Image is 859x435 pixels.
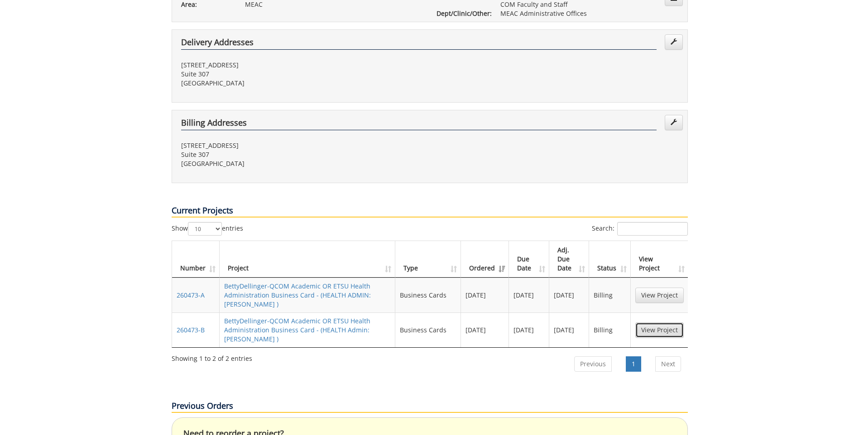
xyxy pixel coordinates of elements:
p: [GEOGRAPHIC_DATA] [181,79,423,88]
input: Search: [617,222,688,236]
td: [DATE] [509,278,549,312]
a: View Project [635,288,684,303]
a: Edit Addresses [665,115,683,130]
th: Number: activate to sort column ascending [172,241,220,278]
td: [DATE] [549,278,590,312]
th: Adj. Due Date: activate to sort column ascending [549,241,590,278]
td: [DATE] [549,312,590,347]
th: View Project: activate to sort column ascending [631,241,688,278]
h4: Billing Addresses [181,118,657,130]
th: Status: activate to sort column ascending [589,241,630,278]
td: Billing [589,312,630,347]
p: [GEOGRAPHIC_DATA] [181,159,423,168]
td: [DATE] [461,312,509,347]
p: [STREET_ADDRESS] [181,141,423,150]
label: Search: [592,222,688,236]
a: BettyDellinger-QCOM Academic OR ETSU Health Administration Business Card - (HEALTH Admin: [PERSON... [224,317,370,343]
h4: Delivery Addresses [181,38,657,50]
a: Previous [574,356,612,372]
td: [DATE] [461,278,509,312]
td: [DATE] [509,312,549,347]
a: 260473-A [177,291,205,299]
select: Showentries [188,222,222,236]
label: Show entries [172,222,243,236]
a: Edit Addresses [665,34,683,50]
p: MEAC Administrative Offices [500,9,678,18]
p: Suite 307 [181,70,423,79]
a: 260473-B [177,326,205,334]
p: Previous Orders [172,400,688,413]
a: Next [655,356,681,372]
p: Dept/Clinic/Other: [437,9,487,18]
p: [STREET_ADDRESS] [181,61,423,70]
td: Business Cards [395,312,461,347]
p: Current Projects [172,205,688,217]
div: Showing 1 to 2 of 2 entries [172,350,252,363]
td: Business Cards [395,278,461,312]
a: 1 [626,356,641,372]
a: BettyDellinger-QCOM Academic OR ETSU Health Administration Business Card - (HEALTH ADMIN: [PERSON... [224,282,371,308]
th: Ordered: activate to sort column ascending [461,241,509,278]
a: View Project [635,322,684,338]
th: Project: activate to sort column ascending [220,241,396,278]
th: Type: activate to sort column ascending [395,241,461,278]
p: Suite 307 [181,150,423,159]
td: Billing [589,278,630,312]
th: Due Date: activate to sort column ascending [509,241,549,278]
